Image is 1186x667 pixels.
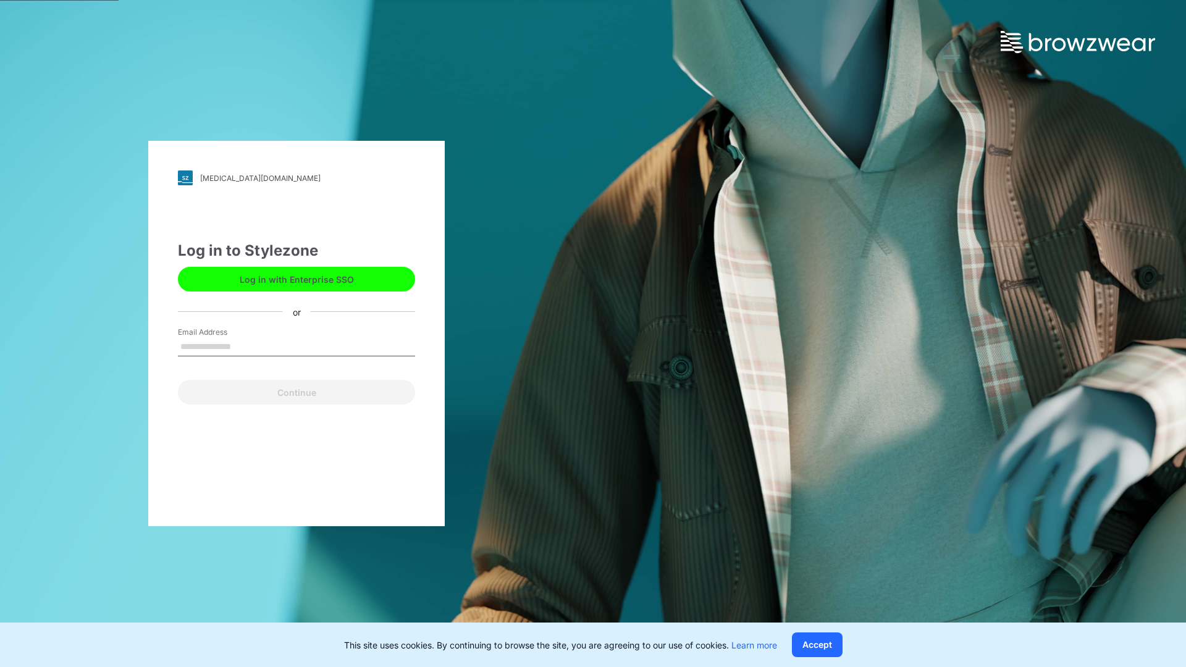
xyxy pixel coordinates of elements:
[1001,31,1155,53] img: browzwear-logo.73288ffb.svg
[731,640,777,650] a: Learn more
[200,174,321,183] div: [MEDICAL_DATA][DOMAIN_NAME]
[178,267,415,292] button: Log in with Enterprise SSO
[178,170,415,185] a: [MEDICAL_DATA][DOMAIN_NAME]
[178,170,193,185] img: svg+xml;base64,PHN2ZyB3aWR0aD0iMjgiIGhlaWdodD0iMjgiIHZpZXdCb3g9IjAgMCAyOCAyOCIgZmlsbD0ibm9uZSIgeG...
[792,632,843,657] button: Accept
[283,305,311,318] div: or
[344,639,777,652] p: This site uses cookies. By continuing to browse the site, you are agreeing to our use of cookies.
[178,327,264,338] label: Email Address
[178,240,415,262] div: Log in to Stylezone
